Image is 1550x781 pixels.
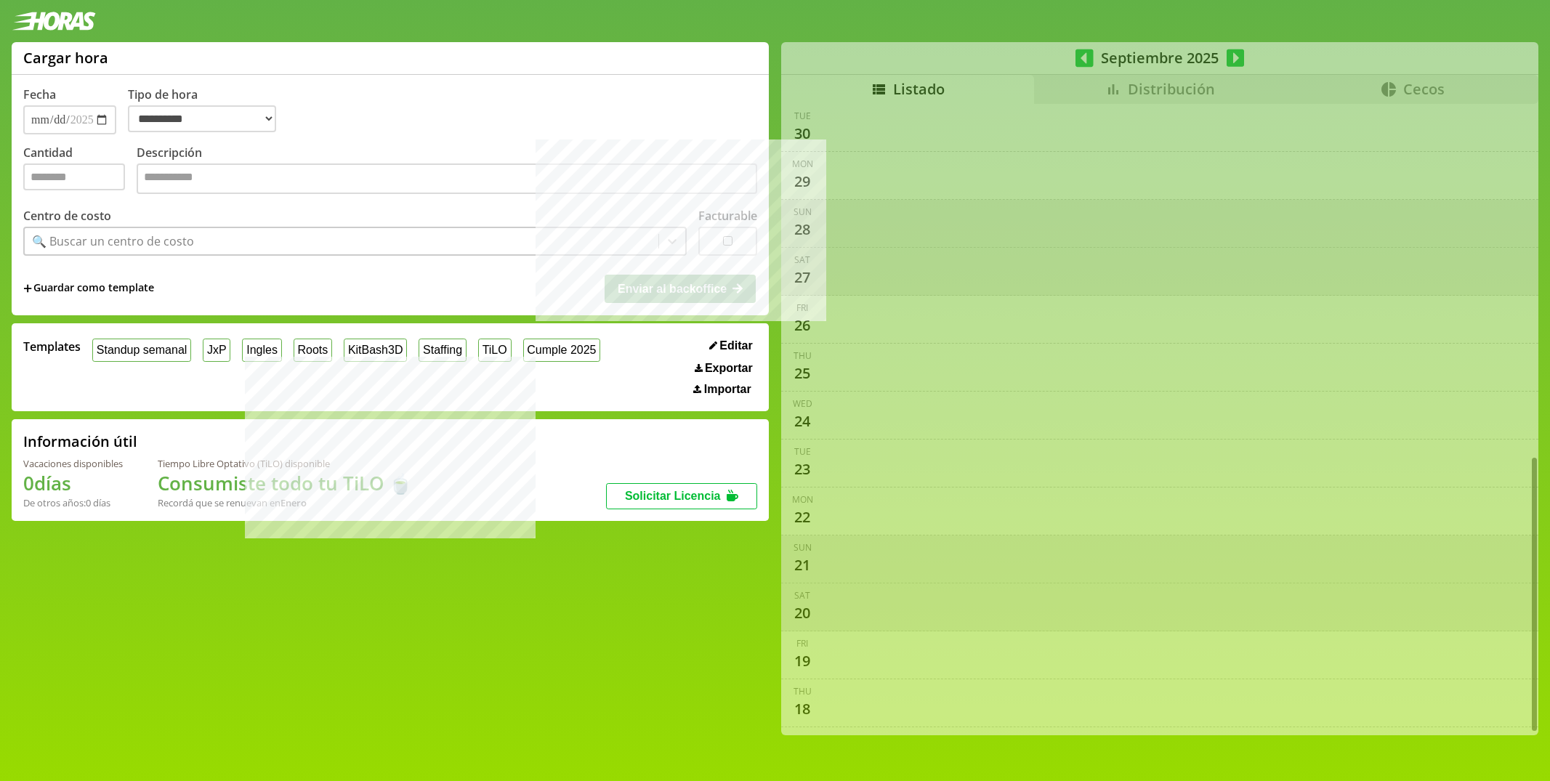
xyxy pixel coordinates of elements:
[23,145,137,198] label: Cantidad
[419,339,467,361] button: Staffing
[23,432,137,451] h2: Información útil
[23,280,32,296] span: +
[23,470,123,496] h1: 0 días
[242,339,281,361] button: Ingles
[690,361,757,376] button: Exportar
[294,339,332,361] button: Roots
[158,496,412,509] div: Recordá que se renuevan en
[698,208,757,224] label: Facturable
[704,383,751,396] span: Importar
[625,490,721,502] span: Solicitar Licencia
[23,86,56,102] label: Fecha
[23,496,123,509] div: De otros años: 0 días
[158,470,412,496] h1: Consumiste todo tu TiLO 🍵
[158,457,412,470] div: Tiempo Libre Optativo (TiLO) disponible
[137,163,757,194] textarea: Descripción
[280,496,307,509] b: Enero
[128,105,276,132] select: Tipo de hora
[32,233,194,249] div: 🔍 Buscar un centro de costo
[705,362,753,375] span: Exportar
[719,339,752,352] span: Editar
[92,339,191,361] button: Standup semanal
[523,339,601,361] button: Cumple 2025
[128,86,288,134] label: Tipo de hora
[23,457,123,470] div: Vacaciones disponibles
[137,145,757,198] label: Descripción
[606,483,757,509] button: Solicitar Licencia
[23,339,81,355] span: Templates
[344,339,407,361] button: KitBash3D
[12,12,96,31] img: logotipo
[23,163,125,190] input: Cantidad
[23,280,154,296] span: +Guardar como template
[203,339,230,361] button: JxP
[705,339,757,353] button: Editar
[478,339,512,361] button: TiLO
[23,48,108,68] h1: Cargar hora
[23,208,111,224] label: Centro de costo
